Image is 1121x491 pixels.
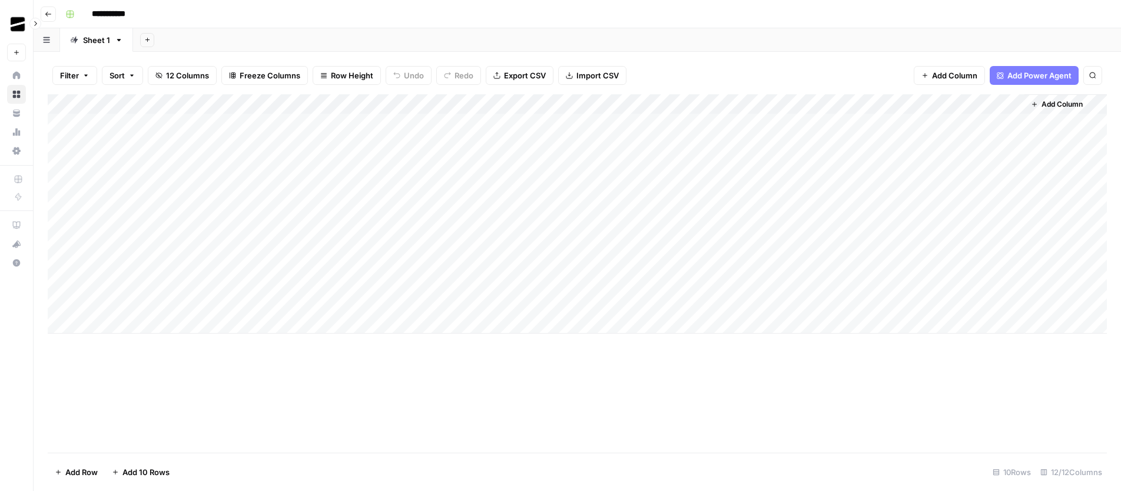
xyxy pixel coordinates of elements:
button: Add 10 Rows [105,463,177,482]
a: Browse [7,85,26,104]
button: Add Power Agent [990,66,1079,85]
span: Add 10 Rows [122,466,170,478]
span: Add Column [1042,99,1083,110]
div: Sheet 1 [83,34,110,46]
a: AirOps Academy [7,216,26,235]
button: Row Height [313,66,381,85]
button: 12 Columns [148,66,217,85]
button: Export CSV [486,66,553,85]
button: Freeze Columns [221,66,308,85]
button: Sort [102,66,143,85]
a: Home [7,66,26,85]
span: Import CSV [576,70,619,81]
span: Add Row [65,466,98,478]
span: Redo [455,70,473,81]
button: What's new? [7,235,26,253]
span: Undo [404,70,424,81]
button: Add Column [914,66,985,85]
button: Redo [436,66,481,85]
span: 12 Columns [166,70,209,81]
a: Usage [7,123,26,141]
img: OGM Logo [7,14,28,35]
button: Add Column [1026,97,1087,112]
div: What's new? [8,235,25,253]
button: Add Row [48,463,105,482]
span: Add Power Agent [1007,70,1072,81]
a: Settings [7,141,26,160]
button: Workspace: OGM [7,9,26,39]
span: Add Column [932,70,977,81]
span: Row Height [331,70,373,81]
span: Freeze Columns [240,70,300,81]
button: Filter [52,66,97,85]
button: Help + Support [7,253,26,272]
div: 12/12 Columns [1036,463,1107,482]
span: Filter [60,70,79,81]
button: Import CSV [558,66,626,85]
button: Undo [386,66,432,85]
a: Your Data [7,104,26,123]
span: Export CSV [504,70,546,81]
span: Sort [110,70,125,81]
div: 10 Rows [988,463,1036,482]
a: Sheet 1 [60,28,133,52]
